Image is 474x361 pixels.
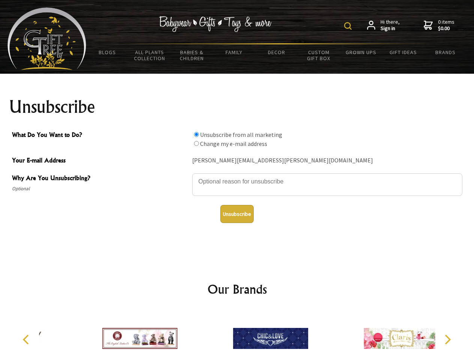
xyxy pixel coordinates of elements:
a: Custom Gift Box [298,44,340,66]
span: What Do You Want to Do? [12,130,188,141]
a: Brands [424,44,467,60]
input: What Do You Want to Do? [194,132,199,137]
strong: Sign in [381,25,400,32]
span: Optional [12,184,188,193]
h2: Our Brands [15,280,459,298]
a: 0 items$0.00 [424,19,454,32]
strong: $0.00 [438,25,454,32]
input: What Do You Want to Do? [194,141,199,146]
label: Change my e-mail address [200,140,267,147]
a: Decor [255,44,298,60]
img: product search [344,22,352,30]
button: Next [439,331,456,348]
img: Babyware - Gifts - Toys and more... [8,8,86,70]
span: Why Are You Unsubscribing? [12,173,188,184]
div: [PERSON_NAME][EMAIL_ADDRESS][PERSON_NAME][DOMAIN_NAME] [192,155,462,167]
span: Hi there, [381,19,400,32]
a: Gift Ideas [382,44,424,60]
span: Your E-mail Address [12,156,188,167]
a: Family [213,44,256,60]
a: BLOGS [86,44,129,60]
a: Hi there,Sign in [367,19,400,32]
a: Babies & Children [171,44,213,66]
button: Previous [19,331,35,348]
button: Unsubscribe [220,205,254,223]
span: 0 items [438,18,454,32]
label: Unsubscribe from all marketing [200,131,282,138]
img: Babywear - Gifts - Toys & more [159,16,272,32]
a: All Plants Collection [129,44,171,66]
h1: Unsubscribe [9,98,465,116]
a: Grown Ups [340,44,382,60]
textarea: Why Are You Unsubscribing? [192,173,462,196]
